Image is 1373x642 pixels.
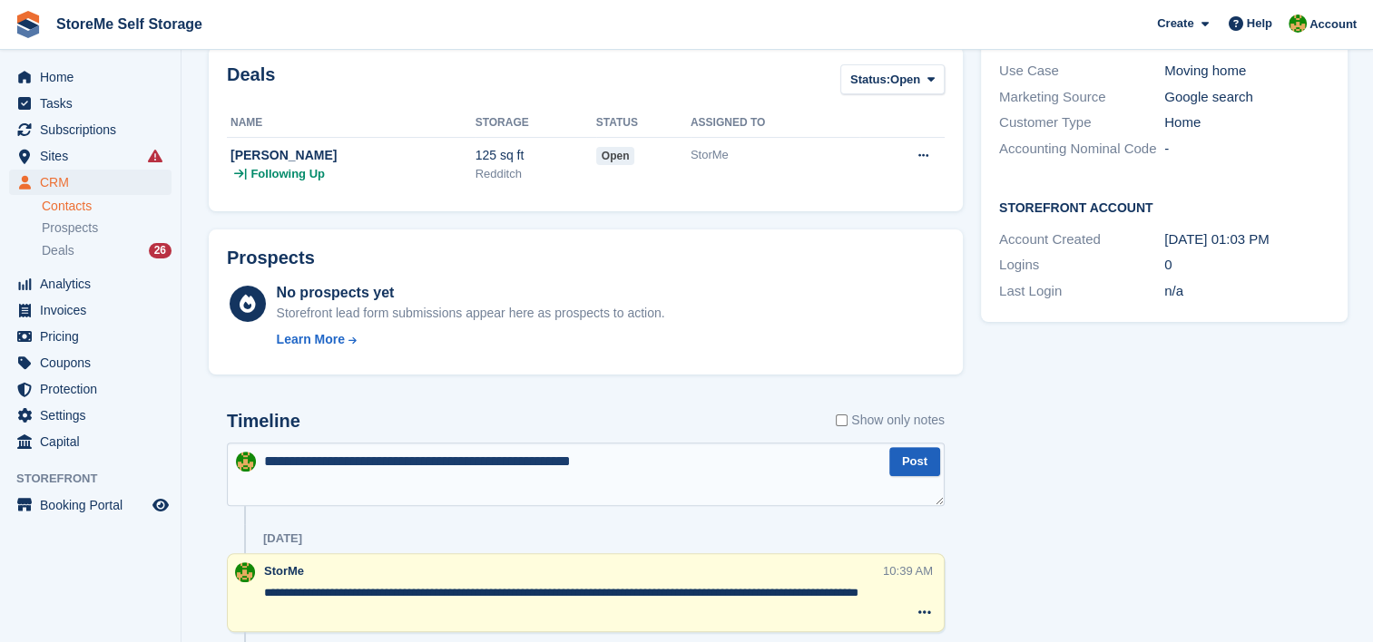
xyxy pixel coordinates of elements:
a: menu [9,350,172,375]
a: menu [9,297,172,323]
a: menu [9,170,172,195]
img: StorMe [1289,15,1307,33]
div: Marketing Source [999,87,1164,108]
img: stora-icon-8386f47178a22dfd0bd8f6a31ec36ba5ce8667c1dd55bd0f319d3a0aa187defe.svg [15,11,42,38]
div: Customer Type [999,112,1164,133]
span: | [244,165,247,183]
div: 125 sq ft [476,146,596,165]
th: Status [596,109,691,138]
div: Accounting Nominal Code [999,139,1164,160]
a: menu [9,492,172,518]
span: Home [40,64,149,90]
div: Last Login [999,281,1164,302]
span: Tasks [40,91,149,116]
span: Subscriptions [40,117,149,142]
span: Account [1309,15,1357,34]
div: No prospects yet [277,282,665,304]
span: CRM [40,170,149,195]
div: Home [1164,112,1329,133]
a: Prospects [42,219,172,238]
a: menu [9,117,172,142]
label: Show only notes [836,411,945,430]
input: Show only notes [836,411,848,430]
img: StorMe [235,562,255,582]
a: Learn More [277,330,665,349]
span: Help [1247,15,1272,33]
span: StorMe [264,564,304,578]
a: menu [9,143,172,169]
a: menu [9,376,172,402]
div: Use Case [999,61,1164,82]
div: - [1164,139,1329,160]
button: Status: Open [840,64,945,94]
div: Logins [999,255,1164,276]
span: Status: [850,71,890,89]
span: Settings [40,403,149,428]
a: Deals 26 [42,241,172,260]
span: Analytics [40,271,149,297]
div: [DATE] [263,531,302,546]
div: Storefront lead form submissions appear here as prospects to action. [277,304,665,323]
span: Invoices [40,297,149,323]
span: Coupons [40,350,149,375]
h2: Deals [227,64,275,98]
h2: Prospects [227,248,315,268]
div: 10:39 AM [883,562,933,579]
a: Contacts [42,198,172,215]
span: Sites [40,143,149,169]
span: Following Up [250,165,325,183]
div: Redditch [476,165,596,183]
a: menu [9,91,172,116]
img: StorMe [236,452,256,472]
span: Capital [40,429,149,454]
div: Account Created [999,229,1164,250]
span: open [596,147,635,165]
h2: Storefront Account [999,198,1329,216]
div: StorMe [691,146,859,164]
span: Create [1157,15,1193,33]
div: 26 [149,243,172,258]
h2: Timeline [227,411,300,432]
a: menu [9,324,172,349]
a: menu [9,429,172,454]
th: Name [227,109,476,138]
div: [DATE] 01:03 PM [1164,229,1329,250]
div: n/a [1164,281,1329,302]
a: Preview store [150,494,172,516]
span: Storefront [16,470,181,488]
a: menu [9,271,172,297]
i: Smart entry sync failures have occurred [148,149,162,163]
span: Prospects [42,219,98,237]
a: StoreMe Self Storage [49,9,210,39]
div: [PERSON_NAME] [230,146,476,165]
div: Google search [1164,87,1329,108]
button: Post [889,447,940,477]
span: Deals [42,242,74,259]
span: Protection [40,376,149,402]
span: Open [890,71,920,89]
a: menu [9,64,172,90]
span: Pricing [40,324,149,349]
a: menu [9,403,172,428]
div: 0 [1164,255,1329,276]
span: Booking Portal [40,492,149,518]
div: Learn More [277,330,345,349]
th: Storage [476,109,596,138]
th: Assigned to [691,109,859,138]
div: Moving home [1164,61,1329,82]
